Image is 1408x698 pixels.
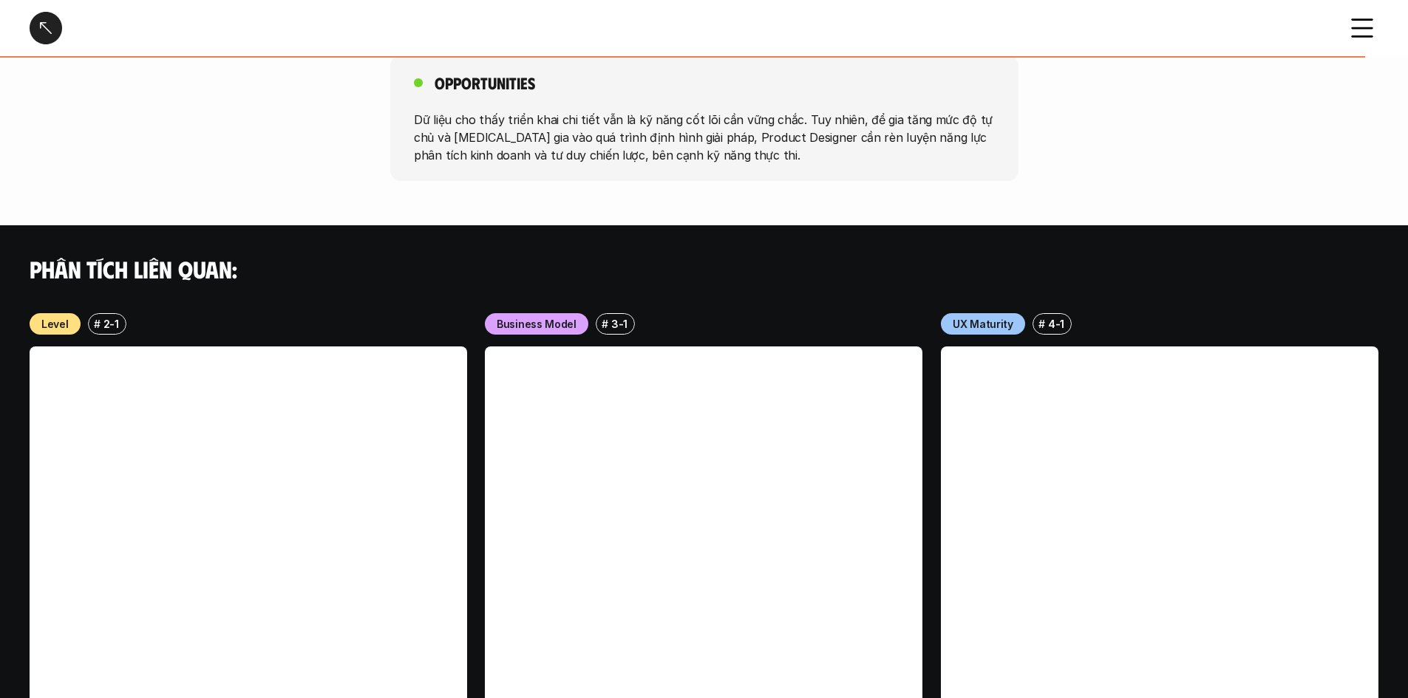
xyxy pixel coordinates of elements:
[94,318,101,329] h6: #
[611,316,628,332] p: 3-1
[1048,316,1064,332] p: 4-1
[41,316,69,332] p: Level
[435,72,535,93] h5: Opportunities
[602,318,608,329] h6: #
[953,316,1013,332] p: UX Maturity
[30,255,1378,283] h4: Phân tích liên quan:
[497,316,577,332] p: Business Model
[103,316,119,332] p: 2-1
[1038,318,1044,329] h6: #
[414,110,995,163] p: Dữ liệu cho thấy triển khai chi tiết vẫn là kỹ năng cốt lõi cần vững chắc. Tuy nhiên, để gia tăng...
